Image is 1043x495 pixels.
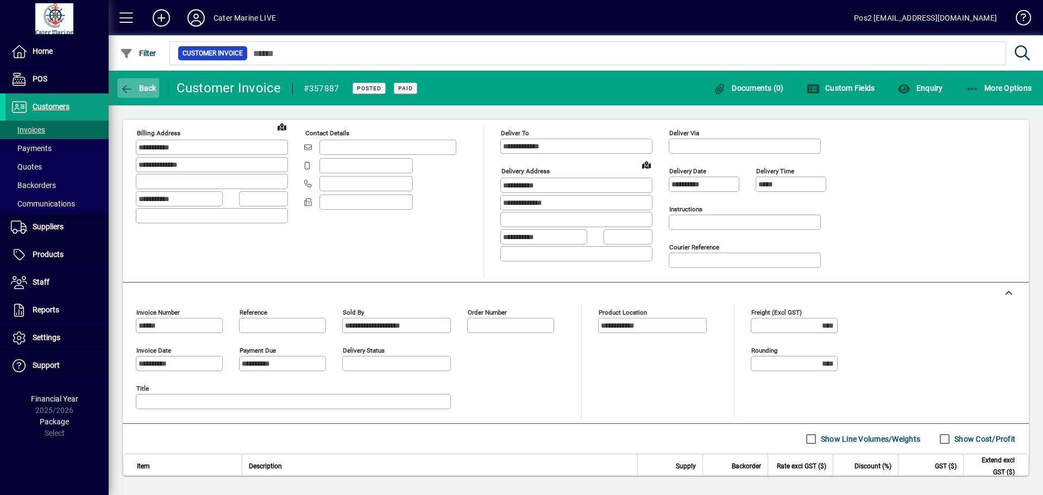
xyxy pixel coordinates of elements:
mat-label: Payment due [240,347,276,354]
mat-label: Order number [468,309,507,316]
app-page-header-button: Back [109,78,168,98]
a: Knowledge Base [1008,2,1029,37]
mat-label: Delivery status [343,347,385,354]
span: Rate excl GST ($) [777,460,826,472]
a: View on map [638,156,655,173]
span: Quotes [11,162,42,171]
button: Back [117,78,159,98]
mat-label: Invoice date [136,347,171,354]
span: More Options [966,84,1032,92]
span: Invoices [11,126,45,134]
mat-label: Delivery time [756,167,794,175]
mat-label: Sold by [343,309,364,316]
div: #357887 [304,80,340,97]
mat-label: Deliver To [501,129,529,137]
label: Show Line Volumes/Weights [819,434,920,444]
mat-label: Reference [240,309,267,316]
span: Products [33,250,64,259]
span: GST ($) [935,460,957,472]
a: Backorders [5,176,109,195]
button: Filter [117,43,159,63]
span: Item [137,460,150,472]
mat-label: Rounding [751,347,777,354]
mat-label: Product location [599,309,647,316]
button: Custom Fields [804,78,878,98]
span: Package [40,417,69,426]
span: Backorders [11,181,56,190]
span: Supply [676,460,696,472]
a: View on map [273,118,291,135]
mat-label: Courier Reference [669,243,719,251]
a: Quotes [5,158,109,176]
span: Reports [33,305,59,314]
span: Staff [33,278,49,286]
span: Enquiry [897,84,943,92]
span: Back [120,84,156,92]
span: Paid [398,85,413,92]
button: Add [144,8,179,28]
span: Extend excl GST ($) [970,454,1015,478]
span: Payments [11,144,52,153]
mat-label: Freight (excl GST) [751,309,802,316]
div: Cater Marine LIVE [213,9,276,27]
span: Documents (0) [713,84,784,92]
a: Support [5,352,109,379]
span: Communications [11,199,75,208]
a: Products [5,241,109,268]
a: Payments [5,139,109,158]
a: Invoices [5,121,109,139]
span: Customers [33,102,70,111]
button: Documents (0) [711,78,787,98]
a: Settings [5,324,109,352]
label: Show Cost/Profit [952,434,1015,444]
span: Customer Invoice [183,48,243,59]
a: Reports [5,297,109,324]
div: Pos2 [EMAIL_ADDRESS][DOMAIN_NAME] [854,9,997,27]
a: Home [5,38,109,65]
button: Profile [179,8,213,28]
span: Custom Fields [807,84,875,92]
button: Enquiry [895,78,945,98]
span: Discount (%) [854,460,891,472]
span: Posted [357,85,381,92]
span: POS [33,74,47,83]
a: Communications [5,195,109,213]
mat-label: Delivery date [669,167,706,175]
a: POS [5,66,109,93]
mat-label: Title [136,385,149,392]
a: Suppliers [5,214,109,241]
mat-label: Instructions [669,205,702,213]
mat-label: Deliver via [669,129,699,137]
div: Customer Invoice [177,79,281,97]
span: Financial Year [31,394,78,403]
span: Filter [120,49,156,58]
a: Staff [5,269,109,296]
mat-label: Invoice number [136,309,180,316]
span: Settings [33,333,60,342]
span: Description [249,460,282,472]
button: More Options [963,78,1035,98]
span: Home [33,47,53,55]
span: Backorder [732,460,761,472]
span: Support [33,361,60,369]
span: Suppliers [33,222,64,231]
